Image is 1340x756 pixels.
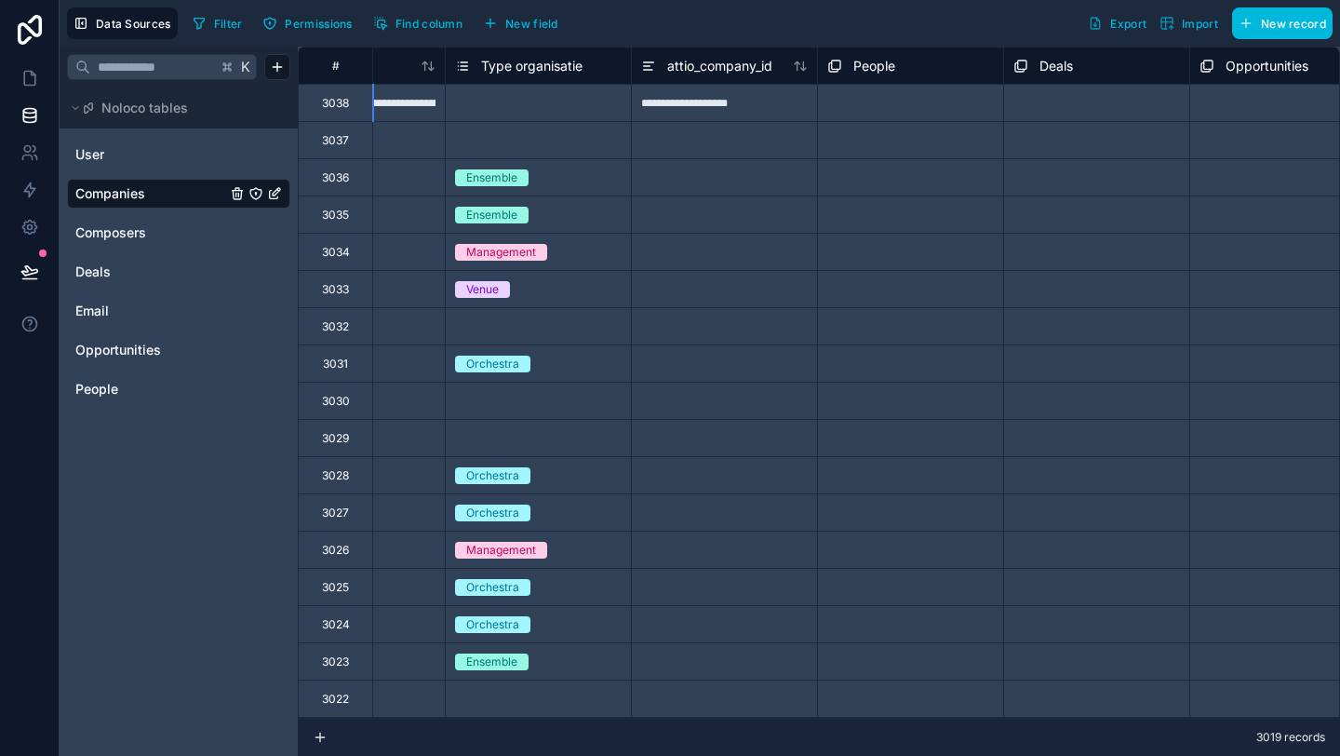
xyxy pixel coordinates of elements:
a: New record [1225,7,1333,39]
span: Deals [75,263,111,281]
span: Opportunities [75,341,161,359]
div: Deals [67,257,290,287]
button: Find column [367,9,469,37]
div: Venue [466,281,499,298]
div: 3023 [322,655,349,669]
div: Orchestra [466,467,519,484]
span: Composers [75,223,146,242]
span: K [239,61,252,74]
button: Data Sources [67,7,178,39]
div: Companies [67,179,290,209]
div: Ensemble [466,169,517,186]
div: Ensemble [466,207,517,223]
span: Permissions [285,17,352,31]
div: 3038 [322,96,349,111]
button: Noloco tables [67,95,279,121]
div: Management [466,542,536,559]
a: Composers [75,223,226,242]
button: Permissions [256,9,358,37]
div: 3036 [322,170,349,185]
div: 3031 [323,357,348,371]
span: Deals [1039,57,1073,75]
div: 3032 [322,319,349,334]
div: People [67,374,290,404]
div: Email [67,296,290,326]
div: 3035 [322,208,349,223]
button: New record [1232,7,1333,39]
div: 3029 [322,431,349,446]
div: # [313,59,358,73]
span: Import [1182,17,1218,31]
span: New field [505,17,558,31]
span: Companies [75,184,145,203]
span: Export [1110,17,1146,31]
span: Opportunities [1226,57,1308,75]
a: Permissions [256,9,366,37]
div: 3024 [322,617,350,632]
div: User [67,140,290,169]
span: Data Sources [96,17,171,31]
div: 3034 [322,245,350,260]
div: 3028 [322,468,349,483]
div: Orchestra [466,505,519,521]
a: Deals [75,263,226,281]
a: Opportunities [75,341,226,359]
span: User [75,145,104,164]
a: User [75,145,226,164]
div: 3030 [322,394,350,409]
span: Filter [214,17,243,31]
a: Email [75,302,226,320]
div: Management [466,244,536,261]
div: 3026 [322,543,349,558]
div: 3027 [322,506,349,520]
div: Opportunities [67,335,290,365]
span: 3019 records [1256,730,1325,745]
span: New record [1261,17,1326,31]
span: Email [75,302,109,320]
div: Orchestra [466,616,519,633]
div: 3033 [322,282,349,297]
div: Composers [67,218,290,248]
div: Ensemble [466,654,517,670]
span: Noloco tables [101,99,188,117]
span: Find column [395,17,462,31]
div: 3037 [322,133,349,148]
button: Export [1081,7,1153,39]
span: People [853,57,895,75]
span: Type organisatie [481,57,583,75]
div: Orchestra [466,579,519,596]
div: 3025 [322,580,349,595]
button: Filter [185,9,249,37]
span: attio_company_id [667,57,772,75]
a: Companies [75,184,226,203]
div: Orchestra [466,356,519,372]
button: Import [1153,7,1225,39]
a: People [75,380,226,398]
span: People [75,380,118,398]
button: New field [476,9,565,37]
div: 3022 [322,692,349,707]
